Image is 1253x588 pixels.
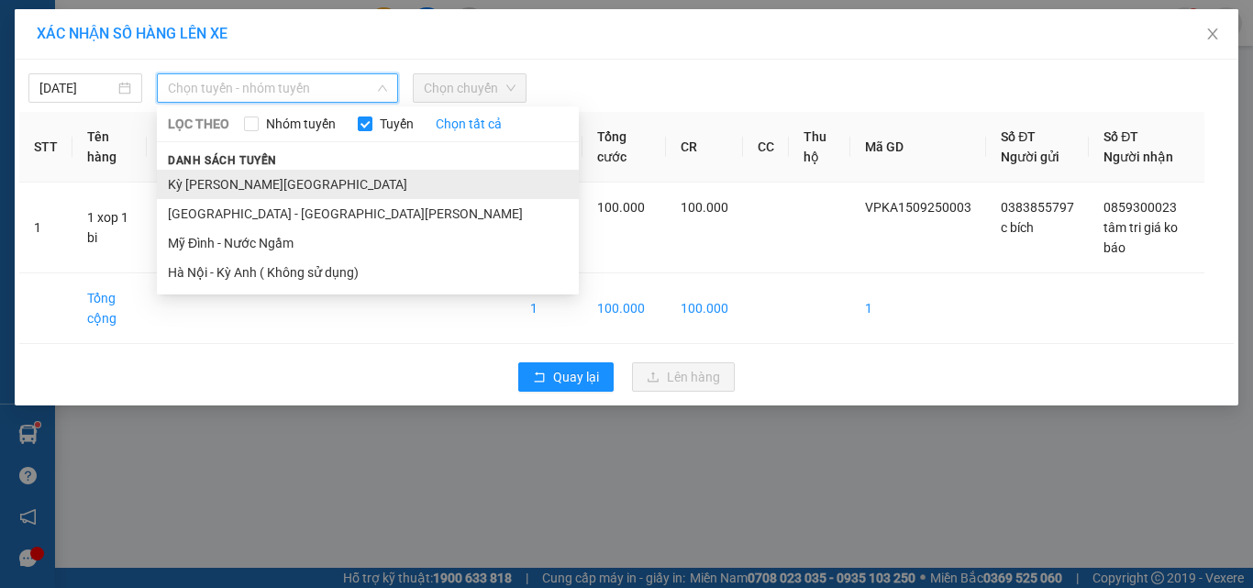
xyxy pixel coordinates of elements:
th: CC [743,112,789,183]
span: Nhóm tuyến [259,114,343,134]
div: Gửi: Văn phòng Kỳ Anh [14,107,188,146]
span: tâm tri giá ko báo [1103,220,1178,255]
td: 1 [516,273,582,344]
th: SL [147,112,191,183]
span: rollback [533,371,546,385]
li: Mỹ Đình - Nước Ngầm [157,228,579,258]
span: Chọn chuyến [424,74,516,102]
span: Danh sách tuyến [157,152,288,169]
span: 0859300023 [1103,200,1177,215]
td: 100.000 [666,273,743,344]
span: Chọn tuyến - nhóm tuyến [168,74,387,102]
span: down [377,83,388,94]
li: Hà Nội - Kỳ Anh ( Không sử dụng) [157,258,579,287]
a: Chọn tất cả [436,114,502,134]
span: c bích [1001,220,1034,235]
th: Tên hàng [72,112,147,183]
span: XÁC NHẬN SỐ HÀNG LÊN XE [37,25,227,42]
td: 100.000 [582,273,666,344]
span: 0383855797 [1001,200,1074,215]
span: 100.000 [681,200,728,215]
li: [GEOGRAPHIC_DATA] - [GEOGRAPHIC_DATA][PERSON_NAME] [157,199,579,228]
span: Người nhận [1103,150,1173,164]
span: VPKA1509250003 [865,200,971,215]
div: Nhận: Bến Xe Nước Ngầm [197,107,371,146]
span: Số ĐT [1103,129,1138,144]
button: uploadLên hàng [632,362,735,392]
span: 100.000 [597,200,645,215]
td: 1 [19,183,72,273]
input: 15/09/2025 [39,78,115,98]
th: Mã GD [850,112,986,183]
span: LỌC THEO [168,114,229,134]
span: Số ĐT [1001,129,1036,144]
td: 1 [850,273,986,344]
button: Close [1187,9,1238,61]
li: Kỳ [PERSON_NAME][GEOGRAPHIC_DATA] [157,170,579,199]
span: Tuyến [372,114,421,134]
td: Tổng cộng [72,273,147,344]
th: STT [19,112,72,183]
span: Quay lại [553,367,599,387]
th: Tổng cước [582,112,666,183]
span: Người gửi [1001,150,1059,164]
th: CR [666,112,743,183]
span: close [1205,27,1220,41]
button: rollbackQuay lại [518,362,614,392]
text: VPKA1509250003 [119,77,266,97]
th: Thu hộ [789,112,850,183]
td: 1 xop 1 bi [72,183,147,273]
